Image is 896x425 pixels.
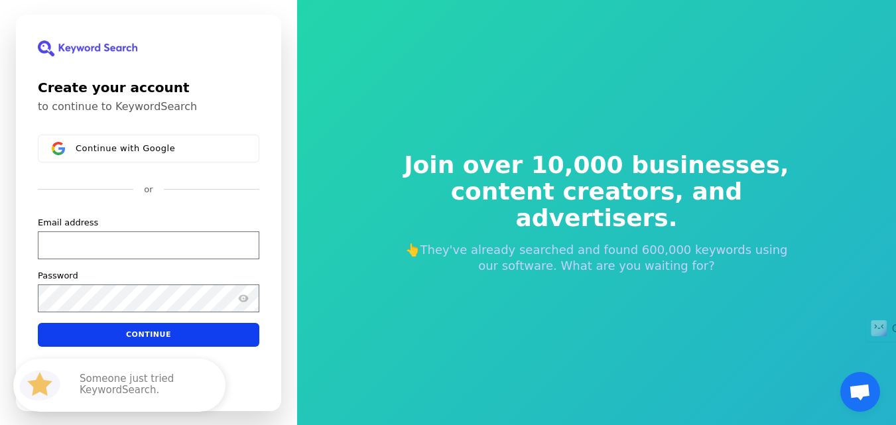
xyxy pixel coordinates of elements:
[235,290,251,306] button: Show password
[38,269,78,281] label: Password
[38,100,259,113] p: to continue to KeywordSearch
[395,178,799,231] span: content creators, and advertisers.
[395,152,799,178] span: Join over 10,000 businesses,
[16,361,64,409] img: HubSpot
[395,242,799,274] p: 👆They've already searched and found 600,000 keywords using our software. What are you waiting for?
[52,142,65,155] img: Sign in with Google
[38,78,259,97] h1: Create your account
[80,373,212,397] p: Someone just tried KeywordSearch.
[144,184,153,196] p: or
[38,322,259,346] button: Continue
[38,135,259,162] button: Sign in with GoogleContinue with Google
[840,372,880,412] div: Open chat
[38,40,137,56] img: KeywordSearch
[76,143,175,153] span: Continue with Google
[38,216,98,228] label: Email address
